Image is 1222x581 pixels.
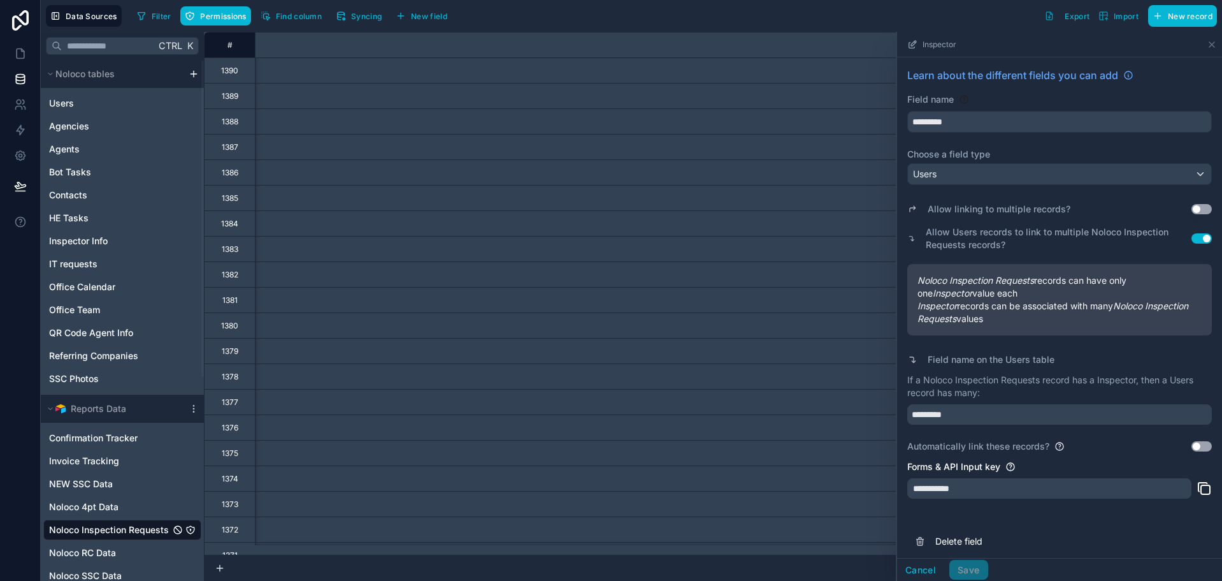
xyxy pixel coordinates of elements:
[1148,5,1217,27] button: New record
[49,120,157,133] a: Agencies
[200,11,246,21] span: Permissions
[49,97,74,110] span: Users
[222,346,238,357] div: 1379
[928,203,1070,216] label: Allow linking to multiple records?
[49,327,157,339] a: QR Code Agent Info
[49,547,116,559] span: Noloco RC Data
[49,189,87,202] span: Contacts
[49,349,157,362] a: Referring Companies
[907,68,1118,83] span: Learn about the different fields you can add
[43,451,201,471] div: Invoice Tracking
[1114,11,1139,21] span: Import
[907,163,1212,185] button: Users
[222,142,238,152] div: 1387
[222,448,238,459] div: 1375
[49,501,170,513] a: Noloco 4pt Data
[331,6,386,26] button: Syncing
[1065,11,1089,21] span: Export
[49,212,89,224] span: HE Tasks
[222,117,238,127] div: 1388
[49,372,99,385] span: SSC Photos
[222,525,238,535] div: 1372
[132,6,176,26] button: Filter
[907,93,954,106] label: Field name
[43,93,201,114] div: Users
[411,11,447,21] span: New field
[222,474,238,484] div: 1374
[43,254,201,274] div: IT requests
[222,423,238,433] div: 1376
[43,231,201,251] div: Inspector Info
[917,275,1034,286] em: Noloco Inspection Requests
[43,400,183,418] button: Airtable LogoReports Data
[43,369,201,389] div: SSC Photos
[256,6,326,26] button: Find column
[49,166,157,179] a: Bot Tasks
[46,5,122,27] button: Data Sources
[935,535,1119,548] span: Delete field
[1143,5,1217,27] a: New record
[43,346,201,366] div: Referring Companies
[49,501,119,513] span: Noloco 4pt Data
[43,277,201,297] div: Office Calendar
[49,235,108,247] span: Inspector Info
[913,168,937,180] span: Users
[49,212,157,224] a: HE Tasks
[49,327,133,339] span: QR Code Agent Info
[152,11,171,21] span: Filter
[49,304,100,316] span: Office Team
[897,560,944,580] button: Cancel
[43,139,201,159] div: Agents
[907,527,1212,555] button: Delete field
[180,6,255,26] a: Permissions
[49,97,157,110] a: Users
[49,432,170,445] a: Confirmation Tracker
[49,166,91,179] span: Bot Tasks
[49,455,170,467] a: Invoice Tracking
[222,550,238,561] div: 1371
[49,478,113,490] span: NEW SSC Data
[907,148,1212,161] label: Choose a field type
[49,304,157,316] a: Office Team
[907,440,1049,453] label: Automatically link these records?
[276,11,322,21] span: Find column
[55,68,115,80] span: Noloco tables
[49,432,138,445] span: Confirmation Tracker
[43,428,201,448] div: Confirmation Tracker
[43,520,201,540] div: Noloco Inspection Requests
[49,143,80,156] span: Agents
[917,300,1202,325] span: records can be associated with many values
[222,244,238,254] div: 1383
[43,208,201,228] div: HE Tasks
[49,524,169,536] span: Noloco Inspection Requests
[49,120,89,133] span: Agencies
[71,402,126,415] span: Reports Data
[43,497,201,517] div: Noloco 4pt Data
[49,235,157,247] a: Inspector Info
[49,189,157,202] a: Contacts
[43,543,201,563] div: Noloco RC Data
[1094,5,1143,27] button: Import
[222,397,238,408] div: 1377
[222,168,238,178] div: 1386
[180,6,250,26] button: Permissions
[926,226,1191,251] label: Allow Users records to link to multiple Noloco Inspection Requests records?
[43,185,201,205] div: Contacts
[222,91,238,101] div: 1389
[351,11,382,21] span: Syncing
[49,372,157,385] a: SSC Photos
[55,404,66,414] img: Airtable Logo
[214,40,245,50] div: #
[222,270,238,280] div: 1382
[222,372,238,382] div: 1378
[43,162,201,182] div: Bot Tasks
[49,143,157,156] a: Agents
[933,288,972,298] em: Inspector
[43,65,183,83] button: Noloco tables
[923,40,956,50] span: Inspector
[49,547,170,559] a: Noloco RC Data
[907,374,1212,399] p: If a Noloco Inspection Requests record has a Inspector, then a Users record has many:
[49,349,138,362] span: Referring Companies
[222,295,238,305] div: 1381
[917,300,957,311] em: Inspector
